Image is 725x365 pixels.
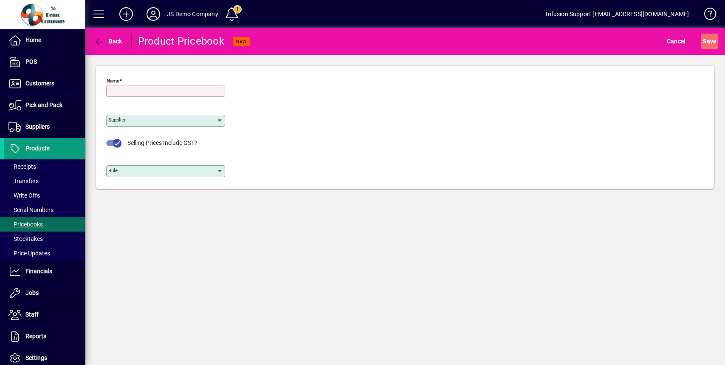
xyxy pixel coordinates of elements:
[4,188,85,203] a: Write Offs
[94,38,122,45] span: Back
[665,34,688,49] button: Cancel
[25,123,50,130] span: Suppliers
[8,192,40,199] span: Write Offs
[236,39,247,44] span: NEW
[546,7,689,21] div: Infusion Support [EMAIL_ADDRESS][DOMAIN_NAME]
[167,7,218,21] div: JS Demo Company
[25,145,50,152] span: Products
[25,58,37,65] span: POS
[4,232,85,246] a: Stocktakes
[4,261,85,282] a: Financials
[4,217,85,232] a: Pricebooks
[701,34,718,49] button: Save
[4,246,85,260] a: Price Updates
[138,34,224,48] div: Product Pricebook
[25,80,54,87] span: Customers
[8,221,43,228] span: Pricebooks
[4,73,85,94] a: Customers
[4,30,85,51] a: Home
[25,37,41,43] span: Home
[4,203,85,217] a: Serial Numbers
[127,139,197,146] span: Selling Prices Include GST?
[92,34,124,49] button: Back
[108,117,126,123] mat-label: Supplier
[25,289,39,296] span: Jobs
[667,34,686,48] span: Cancel
[697,2,714,29] a: Knowledge Base
[4,116,85,138] a: Suppliers
[107,78,119,84] mat-label: Name
[8,235,43,242] span: Stocktakes
[4,304,85,325] a: Staff
[25,354,47,361] span: Settings
[25,102,62,108] span: Pick and Pack
[25,311,39,318] span: Staff
[8,250,50,257] span: Price Updates
[25,268,52,274] span: Financials
[4,283,85,304] a: Jobs
[703,34,716,48] span: ave
[703,38,706,45] span: S
[4,95,85,116] a: Pick and Pack
[4,51,85,73] a: POS
[4,326,85,347] a: Reports
[8,207,54,213] span: Serial Numbers
[8,163,36,170] span: Receipts
[113,6,140,22] button: Add
[25,333,46,340] span: Reports
[4,174,85,188] a: Transfers
[4,159,85,174] a: Receipts
[8,178,39,184] span: Transfers
[85,34,132,49] app-page-header-button: Back
[140,6,167,22] button: Profile
[108,167,118,173] mat-label: Rule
